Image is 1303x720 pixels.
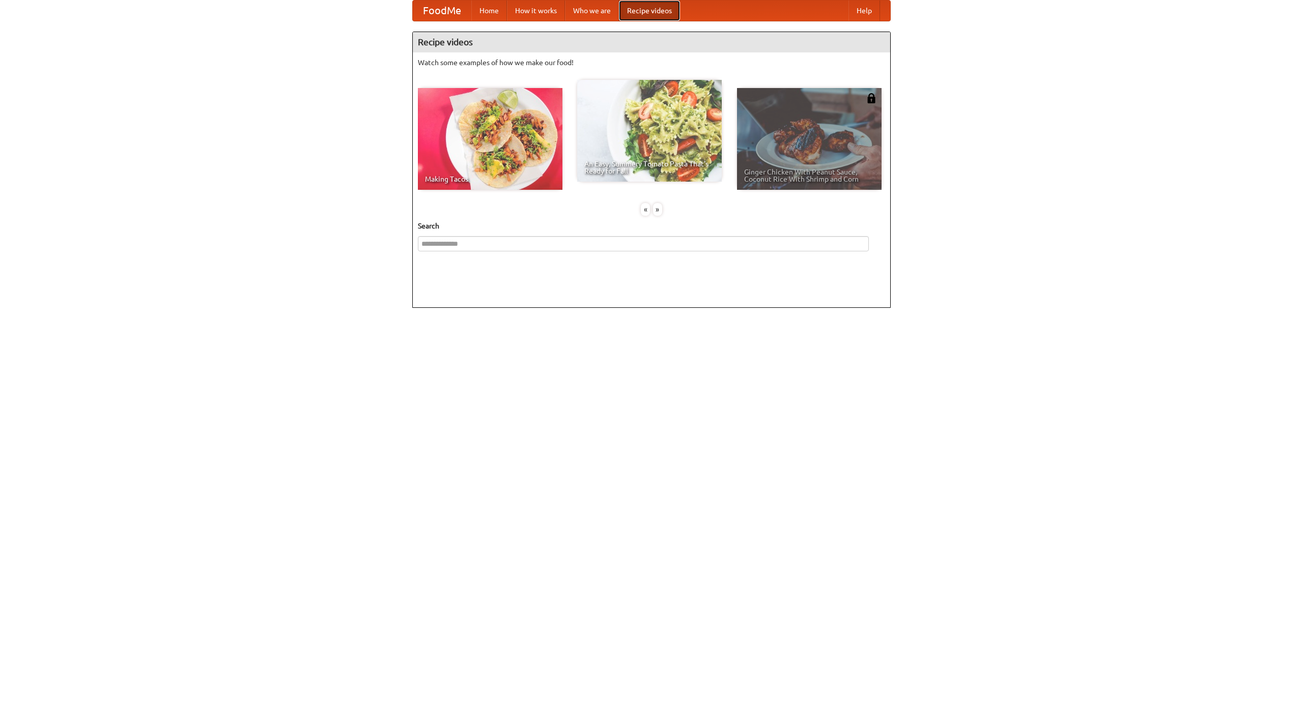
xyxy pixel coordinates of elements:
a: How it works [507,1,565,21]
a: Recipe videos [619,1,680,21]
div: « [641,203,650,216]
span: Making Tacos [425,176,555,183]
a: Making Tacos [418,88,562,190]
img: 483408.png [866,93,876,103]
a: FoodMe [413,1,471,21]
span: An Easy, Summery Tomato Pasta That's Ready for Fall [584,160,715,175]
div: » [653,203,662,216]
h5: Search [418,221,885,231]
a: Home [471,1,507,21]
p: Watch some examples of how we make our food! [418,57,885,68]
a: Who we are [565,1,619,21]
a: An Easy, Summery Tomato Pasta That's Ready for Fall [577,80,722,182]
a: Help [848,1,880,21]
h4: Recipe videos [413,32,890,52]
